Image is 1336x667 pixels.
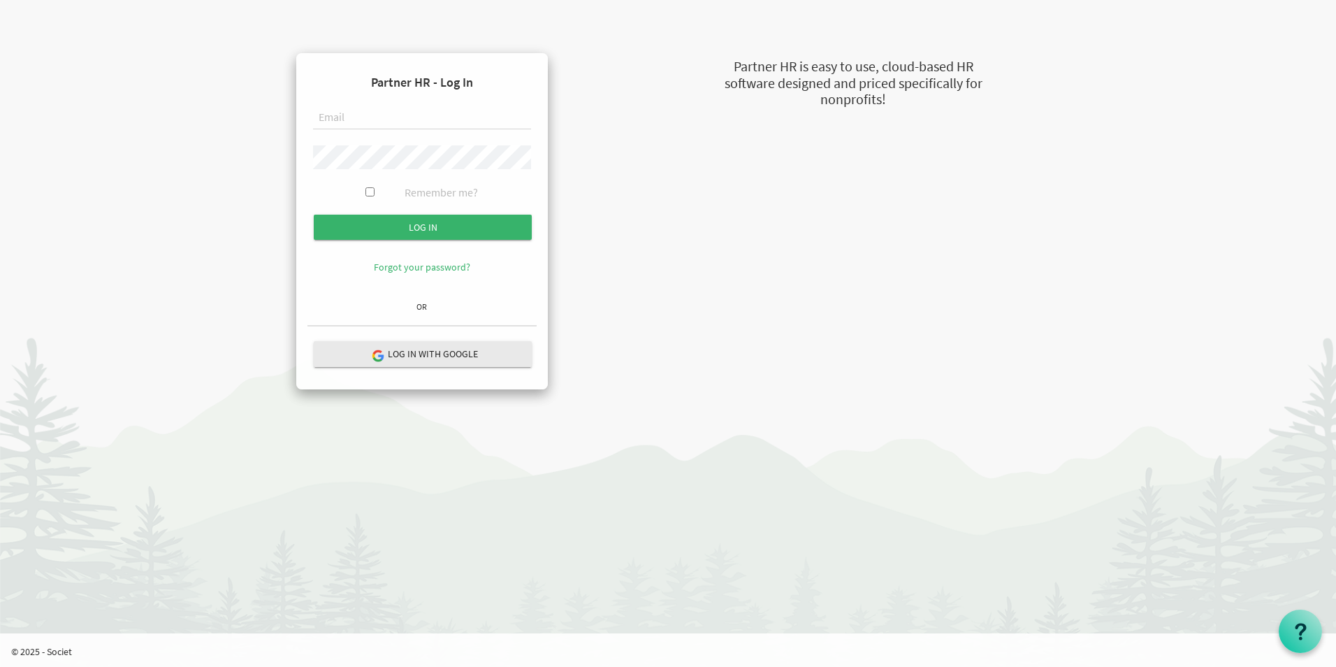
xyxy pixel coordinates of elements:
[374,261,470,273] a: Forgot your password?
[654,89,1052,110] div: nonprofits!
[11,645,1336,659] p: © 2025 - Societ
[307,64,537,101] h4: Partner HR - Log In
[307,302,537,311] h6: OR
[314,341,532,367] button: Log in with Google
[654,73,1052,94] div: software designed and priced specifically for
[314,215,532,240] input: Log in
[654,57,1052,77] div: Partner HR is easy to use, cloud-based HR
[405,185,478,201] label: Remember me?
[313,106,531,130] input: Email
[371,349,384,361] img: google-logo.png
